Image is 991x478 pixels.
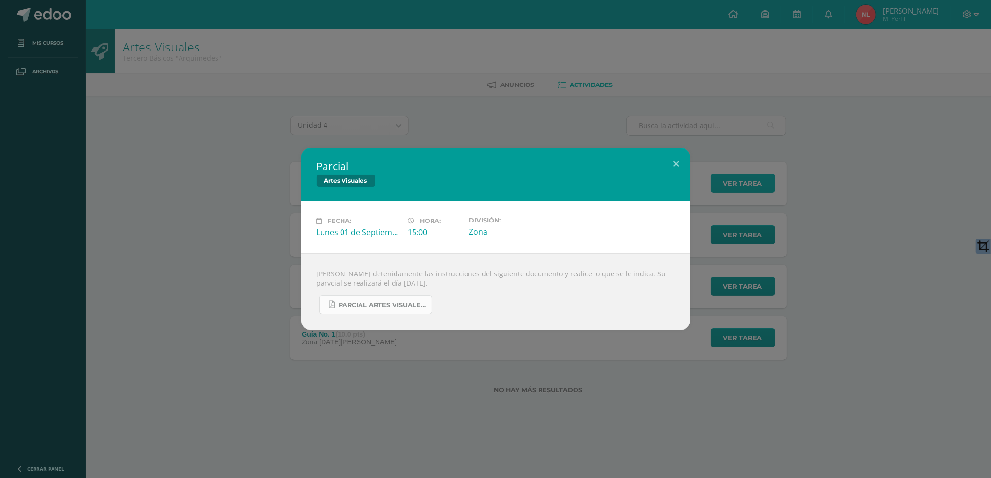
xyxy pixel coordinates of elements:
div: Zona [469,226,553,237]
span: PARCIAL ARTES VISUALES. IV BIM.docx.pdf [339,301,427,309]
button: Close (Esc) [663,148,690,181]
h2: Parcial [317,159,675,173]
div: Lunes 01 de Septiembre [317,227,400,238]
a: PARCIAL ARTES VISUALES. IV BIM.docx.pdf [319,295,432,314]
span: Artes Visuales [317,175,375,187]
span: Fecha: [328,217,352,224]
div: 15:00 [408,227,461,238]
div: [PERSON_NAME] detenidamente las instrucciones del siguiente documento y realice lo que se le indi... [301,253,690,330]
label: División: [469,217,553,224]
span: Hora: [420,217,441,224]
